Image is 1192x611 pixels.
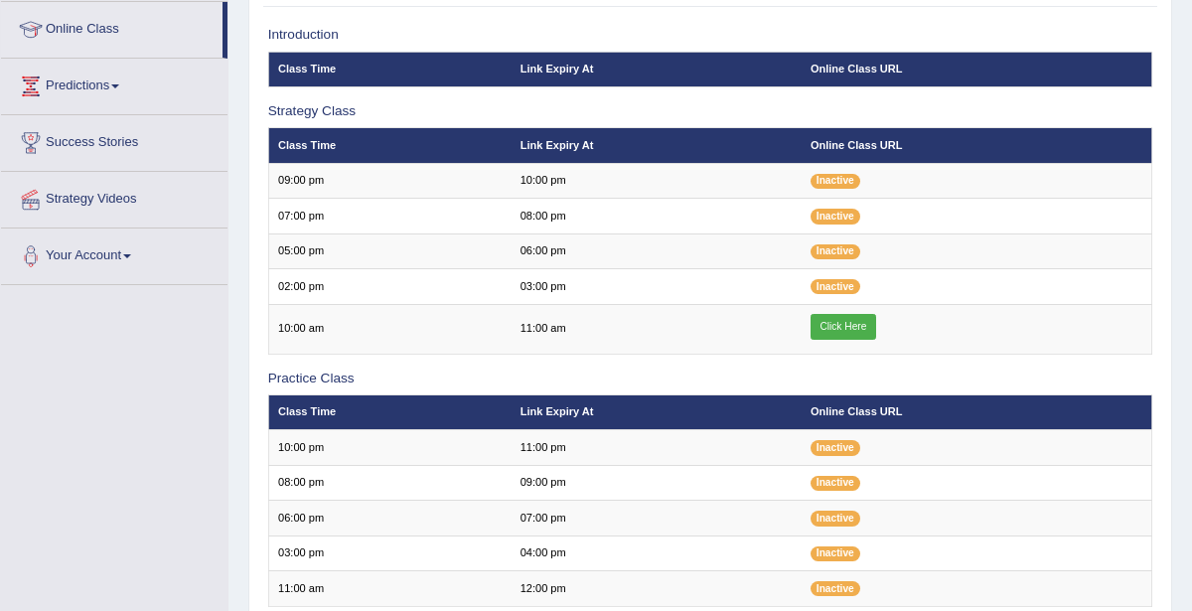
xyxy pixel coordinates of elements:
[268,430,511,465] td: 10:00 pm
[1,229,227,278] a: Your Account
[268,571,511,606] td: 11:00 am
[511,430,801,465] td: 11:00 pm
[811,209,860,224] span: Inactive
[268,104,1153,119] h3: Strategy Class
[268,199,511,233] td: 07:00 pm
[811,174,860,189] span: Inactive
[511,535,801,570] td: 04:00 pm
[268,501,511,535] td: 06:00 pm
[268,395,511,430] th: Class Time
[511,269,801,304] td: 03:00 pm
[268,52,511,86] th: Class Time
[268,128,511,163] th: Class Time
[268,465,511,500] td: 08:00 pm
[511,128,801,163] th: Link Expiry At
[511,304,801,354] td: 11:00 am
[268,163,511,198] td: 09:00 pm
[811,511,860,526] span: Inactive
[1,59,227,108] a: Predictions
[268,28,1153,43] h3: Introduction
[511,52,801,86] th: Link Expiry At
[811,546,860,561] span: Inactive
[811,476,860,491] span: Inactive
[268,372,1153,386] h3: Practice Class
[1,2,223,52] a: Online Class
[802,52,1152,86] th: Online Class URL
[511,465,801,500] td: 09:00 pm
[511,233,801,268] td: 06:00 pm
[1,172,227,222] a: Strategy Videos
[811,581,860,596] span: Inactive
[1,115,227,165] a: Success Stories
[268,304,511,354] td: 10:00 am
[268,233,511,268] td: 05:00 pm
[511,501,801,535] td: 07:00 pm
[268,269,511,304] td: 02:00 pm
[268,535,511,570] td: 03:00 pm
[811,314,876,340] a: Click Here
[511,395,801,430] th: Link Expiry At
[511,571,801,606] td: 12:00 pm
[511,199,801,233] td: 08:00 pm
[802,395,1152,430] th: Online Class URL
[811,440,860,455] span: Inactive
[811,279,860,294] span: Inactive
[802,128,1152,163] th: Online Class URL
[511,163,801,198] td: 10:00 pm
[811,244,860,259] span: Inactive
